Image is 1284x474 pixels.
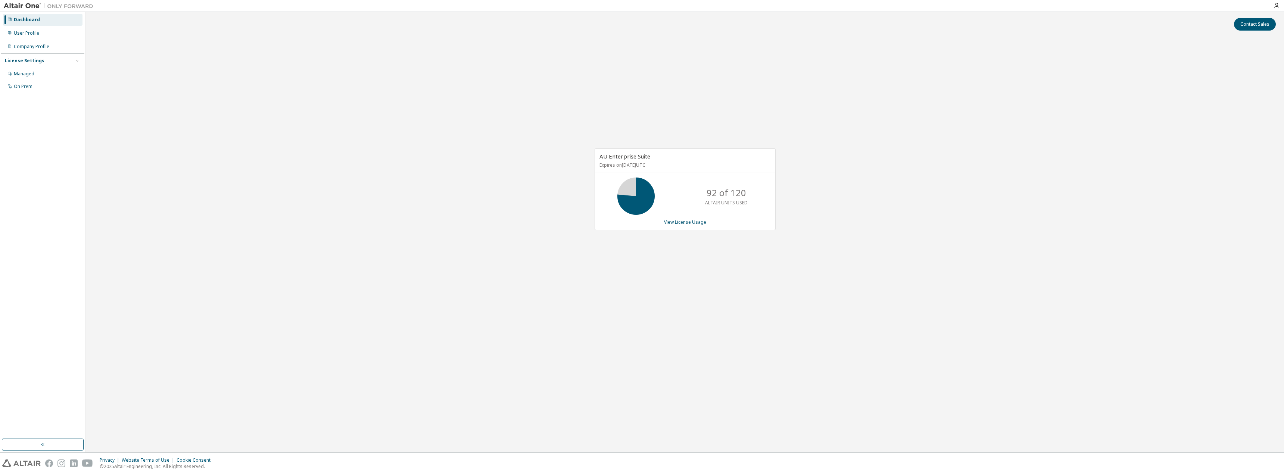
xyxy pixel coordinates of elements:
[2,459,41,467] img: altair_logo.svg
[1234,18,1276,31] button: Contact Sales
[14,84,32,90] div: On Prem
[599,153,650,160] span: AU Enterprise Suite
[705,200,748,206] p: ALTAIR UNITS USED
[70,459,78,467] img: linkedin.svg
[14,17,40,23] div: Dashboard
[14,44,49,50] div: Company Profile
[5,58,44,64] div: License Settings
[177,457,215,463] div: Cookie Consent
[45,459,53,467] img: facebook.svg
[599,162,769,168] p: Expires on [DATE] UTC
[4,2,97,10] img: Altair One
[100,457,122,463] div: Privacy
[14,71,34,77] div: Managed
[122,457,177,463] div: Website Terms of Use
[100,463,215,470] p: © 2025 Altair Engineering, Inc. All Rights Reserved.
[57,459,65,467] img: instagram.svg
[82,459,93,467] img: youtube.svg
[707,186,746,199] p: 92 of 120
[664,219,706,225] a: View License Usage
[14,30,39,36] div: User Profile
